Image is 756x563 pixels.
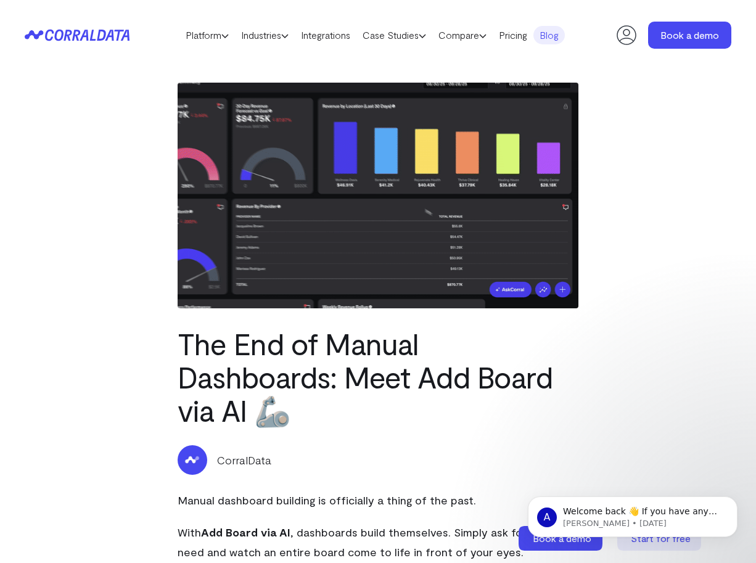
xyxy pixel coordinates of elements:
[648,22,731,49] a: Book a demo
[432,26,493,44] a: Compare
[178,327,578,427] h1: The End of Manual Dashboards: Meet Add Board via AI 🦾
[201,525,290,539] b: Add Board via AI
[178,493,476,507] span: Manual dashboard building is officially a thing of the past.
[179,26,235,44] a: Platform
[178,525,201,539] span: With
[178,525,577,559] span: , dashboards build themselves. Simply ask for what you need and watch an entire board come to lif...
[217,452,271,468] p: CorralData
[509,471,756,557] iframe: Intercom notifications message
[356,26,432,44] a: Case Studies
[533,26,565,44] a: Blog
[295,26,356,44] a: Integrations
[235,26,295,44] a: Industries
[493,26,533,44] a: Pricing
